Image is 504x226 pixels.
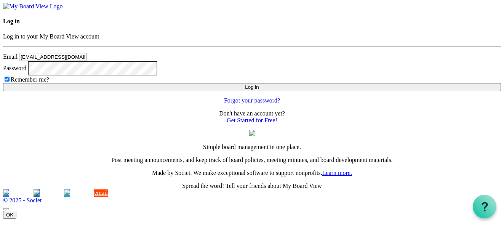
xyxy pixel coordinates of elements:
p: Simple board management in one place. [3,144,501,151]
img: My Board View Logo [3,3,63,10]
a: © 2025 - Societ [3,197,42,204]
div: Spread the word! Tell your friends about My Board View [3,183,501,189]
a: Forgot your password? [224,97,280,104]
img: linkedin.svg [34,189,40,196]
a: email [94,189,108,197]
input: Remember me? [5,77,10,82]
button: Log in [3,83,501,91]
p: Don't have an account yet? [3,110,501,124]
img: twitter.svg [64,189,70,196]
p: Post meeting announcements, and keep track of board policies, meeting minutes, and board developm... [3,157,501,163]
img: my-board-view-societ(1).svg [249,130,255,136]
a: Learn more. [322,170,352,176]
label: Email [3,53,18,60]
h4: Log in [3,18,501,25]
span: email [94,189,108,196]
p: Log in to your My Board View account [3,33,501,40]
img: facebook.svg [3,189,9,196]
label: Remember me? [3,76,49,83]
a: Get Started for Free! [227,117,277,123]
button: Close [3,208,9,210]
label: Password [3,64,26,71]
button: OK [3,211,16,219]
p: Made by Societ. We make exceptional software to support nonprofits. [3,170,501,176]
